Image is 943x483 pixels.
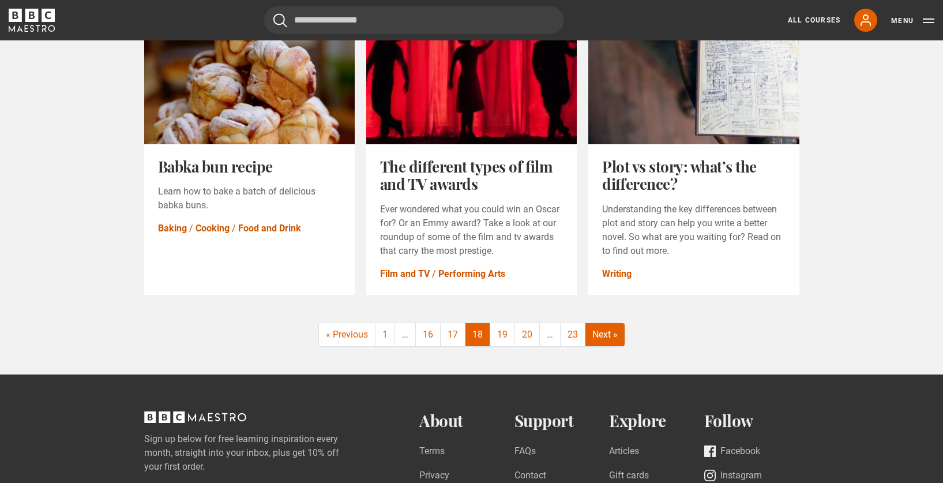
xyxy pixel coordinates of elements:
a: FAQs [514,444,536,460]
a: Film and TV [380,267,430,281]
a: Babka bun recipe [158,156,273,177]
a: Baking [158,222,187,235]
a: 1 [375,323,395,346]
a: BBC Maestro, back to top [144,415,246,426]
span: 18 [465,323,490,346]
a: Cooking [196,222,230,235]
h2: Follow [704,411,799,430]
svg: BBC Maestro, back to top [144,411,246,423]
h2: Explore [609,411,704,430]
input: Search [264,6,564,34]
h2: About [419,411,514,430]
a: Plot vs story: what’s the difference? [602,156,757,194]
a: Performing Arts [438,267,505,281]
span: … [540,323,561,346]
a: Food and Drink [238,222,301,235]
a: Terms [419,444,445,460]
a: 19 [490,323,515,346]
svg: BBC Maestro [9,9,55,32]
button: Submit the search query [273,13,287,28]
a: « Previous [319,323,375,346]
a: 17 [441,323,465,346]
span: … [395,323,416,346]
a: Articles [609,444,639,460]
a: 20 [515,323,540,346]
a: 23 [561,323,585,346]
a: 16 [416,323,441,346]
a: All Courses [788,15,840,25]
nav: Posts [318,323,625,347]
a: The different types of film and TV awards [380,156,553,194]
a: Next » [585,323,625,346]
a: Facebook [704,444,760,460]
button: Toggle navigation [891,15,934,27]
label: Sign up below for free learning inspiration every month, straight into your inbox, plus get 10% o... [144,432,374,474]
h2: Support [514,411,610,430]
a: Writing [602,267,632,281]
